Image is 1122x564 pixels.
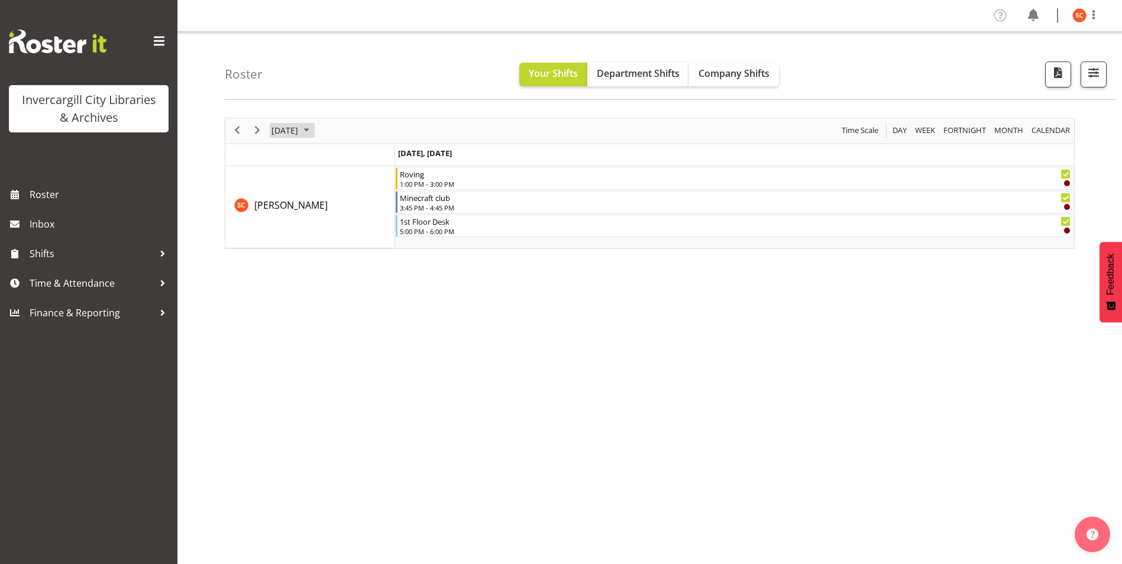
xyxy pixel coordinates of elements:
div: Roving [400,168,1071,180]
a: [PERSON_NAME] [254,198,328,212]
div: Invercargill City Libraries & Archives [21,91,157,127]
span: Finance & Reporting [30,304,154,322]
span: Time & Attendance [30,274,154,292]
span: Feedback [1105,254,1116,295]
img: help-xxl-2.png [1087,529,1098,540]
div: September 18, 2025 [267,118,316,143]
button: Time Scale [840,123,881,138]
button: Fortnight [942,123,988,138]
span: Time Scale [840,123,880,138]
div: previous period [227,118,247,143]
img: Rosterit website logo [9,30,106,53]
button: September 2025 [270,123,315,138]
div: next period [247,118,267,143]
span: calendar [1030,123,1071,138]
button: Download a PDF of the roster for the current day [1045,61,1071,87]
span: Company Shifts [699,67,769,80]
span: [PERSON_NAME] [254,199,328,212]
span: Roster [30,186,172,203]
button: Filter Shifts [1081,61,1107,87]
button: Company Shifts [689,63,779,86]
div: Serena Casey"s event - 1st Floor Desk Begin From Thursday, September 18, 2025 at 5:00:00 PM GMT+1... [396,215,1074,237]
div: 3:45 PM - 4:45 PM [400,203,1071,212]
button: Next [250,123,266,138]
span: Department Shifts [597,67,680,80]
button: Timeline Month [992,123,1026,138]
span: Week [914,123,936,138]
button: Timeline Day [891,123,909,138]
div: 5:00 PM - 6:00 PM [400,226,1071,236]
button: Previous [229,123,245,138]
button: Feedback - Show survey [1100,242,1122,322]
div: 1st Floor Desk [400,215,1071,227]
div: 1:00 PM - 3:00 PM [400,179,1071,189]
span: Shifts [30,245,154,262]
span: Month [993,123,1024,138]
span: Day [891,123,908,138]
table: Timeline Day of September 18, 2025 [395,166,1074,248]
div: Timeline Day of September 18, 2025 [225,118,1075,249]
img: serena-casey11690.jpg [1072,8,1087,22]
span: Fortnight [942,123,987,138]
td: Serena Casey resource [225,166,395,248]
span: [DATE], [DATE] [398,148,452,158]
button: Month [1030,123,1072,138]
button: Timeline Week [913,123,937,138]
button: Your Shifts [519,63,587,86]
button: Department Shifts [587,63,689,86]
span: Inbox [30,215,172,233]
div: Serena Casey"s event - Minecraft club Begin From Thursday, September 18, 2025 at 3:45:00 PM GMT+1... [396,191,1074,213]
h4: Roster [225,67,263,81]
span: Your Shifts [529,67,578,80]
div: Serena Casey"s event - Roving Begin From Thursday, September 18, 2025 at 1:00:00 PM GMT+12:00 End... [396,167,1074,190]
span: [DATE] [270,123,299,138]
div: Minecraft club [400,192,1071,203]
